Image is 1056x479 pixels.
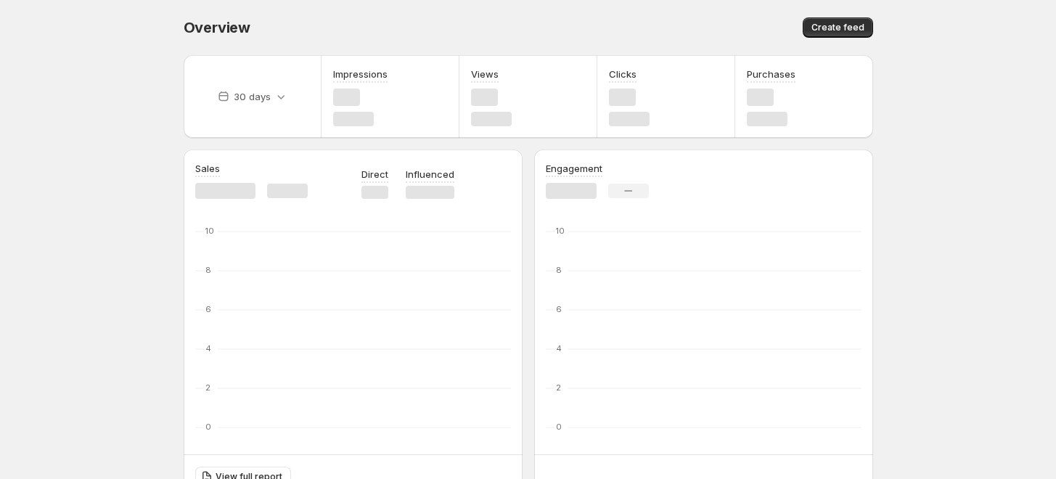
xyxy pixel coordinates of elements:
[471,67,499,81] h3: Views
[205,226,214,236] text: 10
[803,17,873,38] button: Create feed
[361,167,388,181] p: Direct
[811,22,864,33] span: Create feed
[556,265,562,275] text: 8
[609,67,637,81] h3: Clicks
[195,161,220,176] h3: Sales
[205,343,211,353] text: 4
[205,304,211,314] text: 6
[184,19,250,36] span: Overview
[205,382,210,393] text: 2
[406,167,454,181] p: Influenced
[556,422,562,432] text: 0
[556,382,561,393] text: 2
[546,161,602,176] h3: Engagement
[205,422,211,432] text: 0
[556,226,565,236] text: 10
[556,343,562,353] text: 4
[205,265,211,275] text: 8
[747,67,795,81] h3: Purchases
[234,89,271,104] p: 30 days
[556,304,562,314] text: 6
[333,67,388,81] h3: Impressions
